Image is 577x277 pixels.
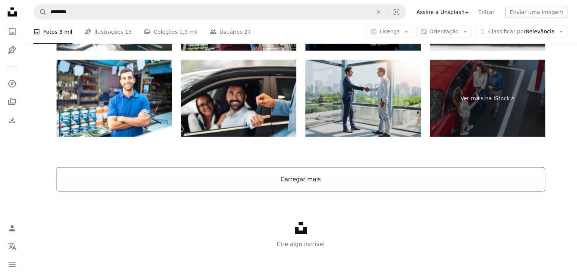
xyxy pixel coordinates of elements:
[488,28,555,36] span: Relevância
[430,60,545,137] a: Ver mais na iStock↗
[379,28,399,35] span: Licença
[57,60,172,137] img: Retrato de um homem novo das vendas que está em uma loja da pintura
[475,26,568,38] button: Classificar porRelevância
[179,28,198,36] span: 1,9 mil
[144,20,198,44] a: Coleções 1,9 mil
[57,167,545,192] button: Carregar mais
[5,5,20,21] a: Início — Unsplash
[5,113,20,128] a: Histórico de downloads
[34,5,47,19] button: Pesquise na Unsplash
[505,6,568,18] button: Enviar uma imagem
[210,20,251,44] a: Usuários 27
[5,221,20,236] a: Entrar / Cadastrar-se
[24,240,577,249] p: Crie algo incrível
[387,5,406,19] button: Pesquisa visual
[429,28,459,35] span: Orientação
[412,6,474,18] a: Assine a Unsplash+
[366,26,413,38] button: Licença
[33,5,406,20] form: Pesquise conteúdo visual em todo o site
[473,6,499,18] a: Entrar
[5,94,20,110] a: Coleções
[5,239,20,254] button: Idioma
[5,24,20,39] a: Fotos
[244,28,251,36] span: 27
[370,5,387,19] button: Limpar
[305,60,421,137] img: Aperto de mão, reunião e homens de negócios com introdução para agradecer, bem-vindo ou saudação ...
[5,42,20,58] a: Ilustrações
[125,28,132,36] span: 15
[5,76,20,91] a: Explorar
[181,60,296,137] img: Vendedor de carros dando a chave para casal feliz comprando carro novo na concessionária
[5,257,20,272] button: Menu
[85,20,132,44] a: Ilustrações 15
[416,26,472,38] button: Orientação
[488,28,526,35] span: Classificar por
